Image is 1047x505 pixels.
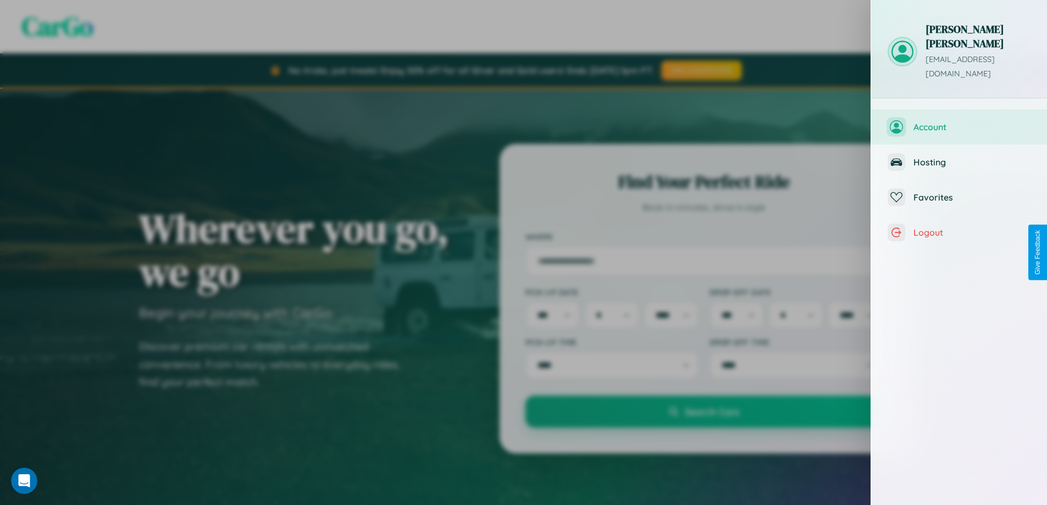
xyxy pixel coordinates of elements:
[926,22,1031,51] h3: [PERSON_NAME] [PERSON_NAME]
[913,157,1031,168] span: Hosting
[1034,230,1042,275] div: Give Feedback
[913,192,1031,203] span: Favorites
[871,215,1047,250] button: Logout
[871,145,1047,180] button: Hosting
[11,468,37,494] iframe: Intercom live chat
[871,109,1047,145] button: Account
[913,227,1031,238] span: Logout
[871,180,1047,215] button: Favorites
[926,53,1031,81] p: [EMAIL_ADDRESS][DOMAIN_NAME]
[913,121,1031,132] span: Account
